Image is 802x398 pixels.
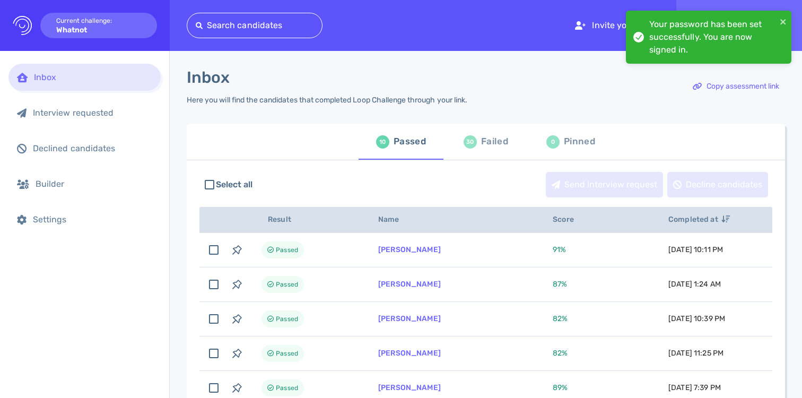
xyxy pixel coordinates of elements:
div: Failed [481,134,508,150]
span: [DATE] 11:25 PM [668,349,723,358]
div: Builder [36,179,152,189]
button: Copy assessment link [687,74,785,99]
div: Decline candidates [668,172,768,197]
a: [PERSON_NAME] [378,314,441,323]
button: Send interview request [546,172,663,197]
span: 82 % [553,314,568,323]
span: 91 % [553,245,566,254]
div: 10 [376,135,389,149]
span: Score [553,215,586,224]
button: Decline candidates [667,172,768,197]
div: Passed [394,134,426,150]
a: [PERSON_NAME] [378,383,441,392]
span: Passed [276,382,298,394]
div: Here you will find the candidates that completed Loop Challenge through your link. [187,96,467,105]
span: 87 % [553,280,567,289]
div: Copy assessment link [687,74,784,99]
span: 89 % [553,383,568,392]
span: Completed at [668,215,730,224]
a: [PERSON_NAME] [378,349,441,358]
h1: Inbox [187,68,230,87]
div: Your password has been set successfully. You are now signed in. [649,18,777,56]
span: Passed [276,244,298,256]
div: Declined candidates [33,143,152,153]
span: Select all [216,178,253,191]
div: 30 [464,135,477,149]
div: Send interview request [546,172,662,197]
span: Passed [276,313,298,325]
th: Result [249,207,365,233]
div: Inbox [34,72,152,82]
div: Pinned [564,134,595,150]
span: [DATE] 1:24 AM [668,280,721,289]
div: Settings [33,214,152,224]
a: [PERSON_NAME] [378,280,441,289]
div: 0 [546,135,560,149]
button: close [780,15,787,28]
span: Name [378,215,411,224]
span: Passed [276,278,298,291]
a: [PERSON_NAME] [378,245,441,254]
span: [DATE] 7:39 PM [668,383,721,392]
span: [DATE] 10:11 PM [668,245,723,254]
div: Interview requested [33,108,152,118]
span: [DATE] 10:39 PM [668,314,725,323]
span: 82 % [553,349,568,358]
span: Passed [276,347,298,360]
